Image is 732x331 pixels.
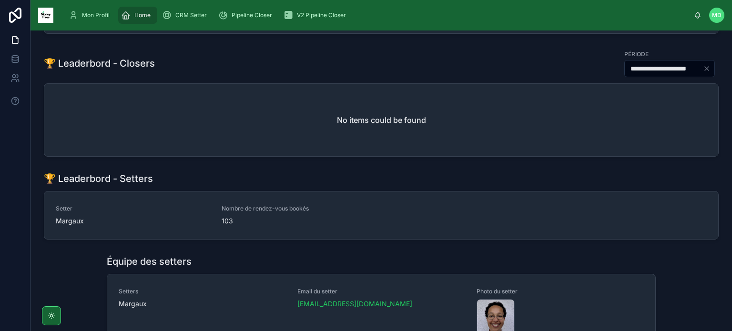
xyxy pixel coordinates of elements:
[44,172,153,185] h1: 🏆 Leaderbord - Setters
[56,216,210,226] span: Margaux
[44,57,155,70] h1: 🏆 Leaderbord - Closers
[61,5,694,26] div: scrollable content
[175,11,207,19] span: CRM Setter
[712,11,722,19] span: MD
[232,11,272,19] span: Pipeline Closer
[624,50,649,58] label: Période
[119,288,286,295] span: Setters
[118,7,157,24] a: Home
[215,7,279,24] a: Pipeline Closer
[281,7,353,24] a: V2 Pipeline Closer
[56,205,210,212] span: Setter
[337,114,426,126] h2: No items could be found
[159,7,213,24] a: CRM Setter
[107,255,192,268] h1: Équipe des setters
[222,205,707,212] span: Nombre de rendez-vous bookés
[703,65,714,72] button: Clear
[119,299,286,309] span: Margaux
[222,216,707,226] span: 103
[297,11,346,19] span: V2 Pipeline Closer
[38,8,53,23] img: App logo
[66,7,116,24] a: Mon Profil
[134,11,151,19] span: Home
[297,288,465,295] span: Email du setter
[297,299,412,309] a: [EMAIL_ADDRESS][DOMAIN_NAME]
[82,11,110,19] span: Mon Profil
[477,288,644,295] span: Photo du setter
